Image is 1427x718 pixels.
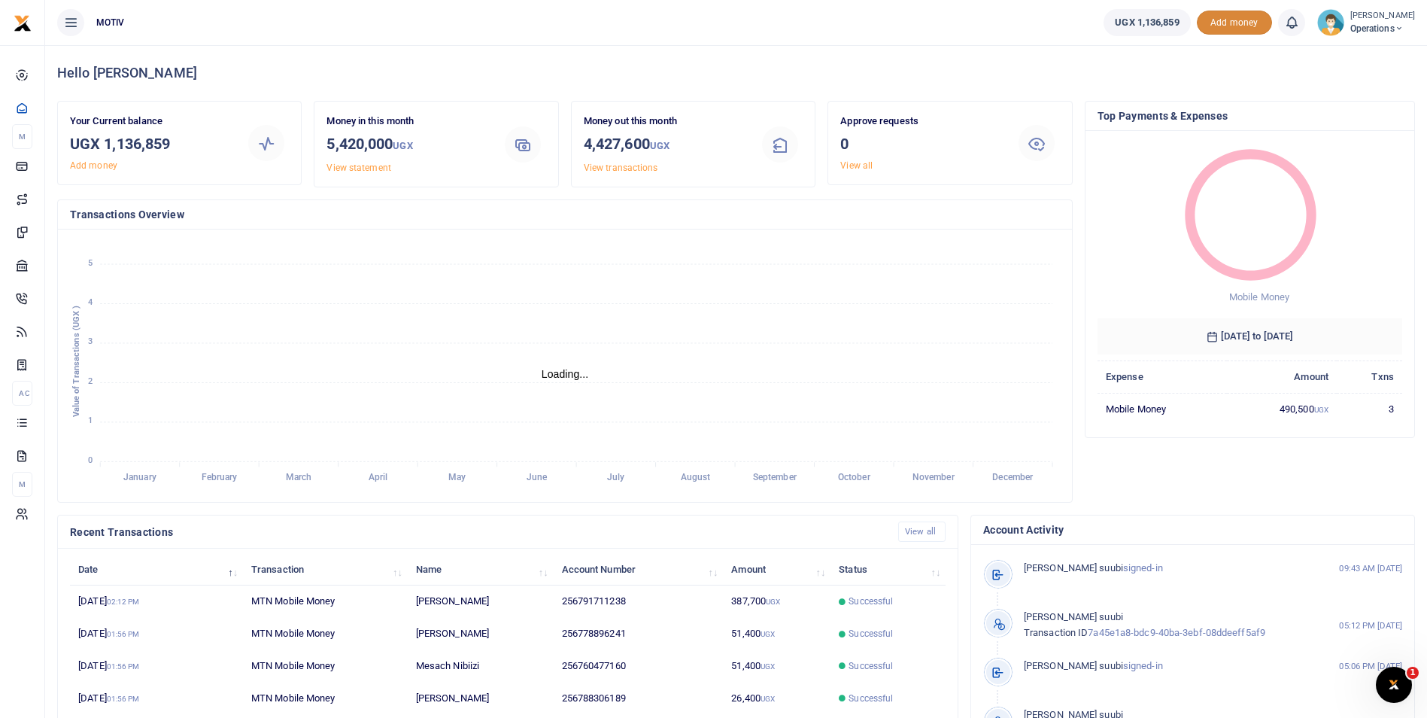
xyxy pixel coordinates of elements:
[408,650,554,683] td: Mesach Nibiizi
[369,473,387,483] tspan: April
[88,337,93,347] tspan: 3
[584,132,745,157] h3: 4,427,600
[243,683,408,715] td: MTN Mobile Money
[849,595,893,608] span: Successful
[70,553,243,586] th: Date: activate to sort column descending
[408,683,554,715] td: [PERSON_NAME]
[70,524,886,540] h4: Recent Transactions
[840,132,1002,155] h3: 0
[1098,9,1196,36] li: Wallet ballance
[1024,660,1123,671] span: [PERSON_NAME] suubi
[723,650,830,683] td: 51,400
[1337,361,1402,393] th: Txns
[326,114,488,129] p: Money in this month
[123,473,156,483] tspan: January
[1350,10,1415,23] small: [PERSON_NAME]
[838,473,871,483] tspan: October
[849,627,893,640] span: Successful
[898,522,946,542] a: View all
[1350,22,1415,35] span: Operations
[1339,660,1402,673] small: 05:06 PM [DATE]
[243,650,408,683] td: MTN Mobile Money
[107,598,140,606] small: 02:12 PM
[553,650,723,683] td: 256760477160
[243,618,408,650] td: MTN Mobile Money
[830,553,946,586] th: Status: activate to sort column ascending
[88,416,93,426] tspan: 1
[650,140,669,151] small: UGX
[983,522,1402,538] h4: Account Activity
[553,586,723,618] td: 256791711238
[12,472,32,497] li: M
[57,65,1415,81] h4: Hello [PERSON_NAME]
[393,140,412,151] small: UGX
[761,695,775,703] small: UGX
[71,306,81,418] text: Value of Transactions (UGX )
[723,683,830,715] td: 26,400
[70,114,232,129] p: Your Current balance
[1098,361,1227,393] th: Expense
[723,586,830,618] td: 387,700
[70,683,243,715] td: [DATE]
[607,473,624,483] tspan: July
[14,14,32,32] img: logo-small
[1024,659,1307,674] p: signed-in
[527,473,548,483] tspan: June
[12,381,32,406] li: Ac
[70,160,117,171] a: Add money
[553,683,723,715] td: 256788306189
[1098,393,1227,424] td: Mobile Money
[88,297,93,307] tspan: 4
[542,368,589,380] text: Loading...
[88,455,93,465] tspan: 0
[70,618,243,650] td: [DATE]
[840,160,873,171] a: View all
[1024,562,1123,573] span: [PERSON_NAME] suubi
[1314,406,1328,414] small: UGX
[912,473,955,483] tspan: November
[584,114,745,129] p: Money out this month
[448,473,466,483] tspan: May
[1024,611,1123,622] span: [PERSON_NAME] suubi
[723,618,830,650] td: 51,400
[553,553,723,586] th: Account Number: activate to sort column ascending
[1317,9,1344,36] img: profile-user
[1115,15,1179,30] span: UGX 1,136,859
[1197,11,1272,35] li: Toup your wallet
[1227,361,1337,393] th: Amount
[681,473,711,483] tspan: August
[408,586,554,618] td: [PERSON_NAME]
[408,618,554,650] td: [PERSON_NAME]
[243,553,408,586] th: Transaction: activate to sort column ascending
[1317,9,1415,36] a: profile-user [PERSON_NAME] Operations
[1024,627,1088,638] span: Transaction ID
[202,473,238,483] tspan: February
[849,692,893,705] span: Successful
[70,206,1060,223] h4: Transactions Overview
[1339,562,1402,575] small: 09:43 AM [DATE]
[107,662,140,671] small: 01:56 PM
[70,132,232,155] h3: UGX 1,136,859
[761,630,775,638] small: UGX
[992,473,1034,483] tspan: December
[107,695,140,703] small: 01:56 PM
[88,376,93,386] tspan: 2
[243,586,408,618] td: MTN Mobile Money
[1024,610,1307,641] p: 7a45e1a8-bdc9-40ba-3ebf-08ddeeff5af9
[553,618,723,650] td: 256778896241
[70,586,243,618] td: [DATE]
[1098,108,1402,124] h4: Top Payments & Expenses
[70,650,243,683] td: [DATE]
[761,662,775,671] small: UGX
[286,473,312,483] tspan: March
[12,124,32,149] li: M
[326,132,488,157] h3: 5,420,000
[1339,619,1402,632] small: 05:12 PM [DATE]
[723,553,830,586] th: Amount: activate to sort column ascending
[90,16,131,29] span: MOTIV
[753,473,797,483] tspan: September
[1376,667,1412,703] iframe: Intercom live chat
[107,630,140,638] small: 01:56 PM
[1407,667,1419,679] span: 1
[1229,291,1289,303] span: Mobile Money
